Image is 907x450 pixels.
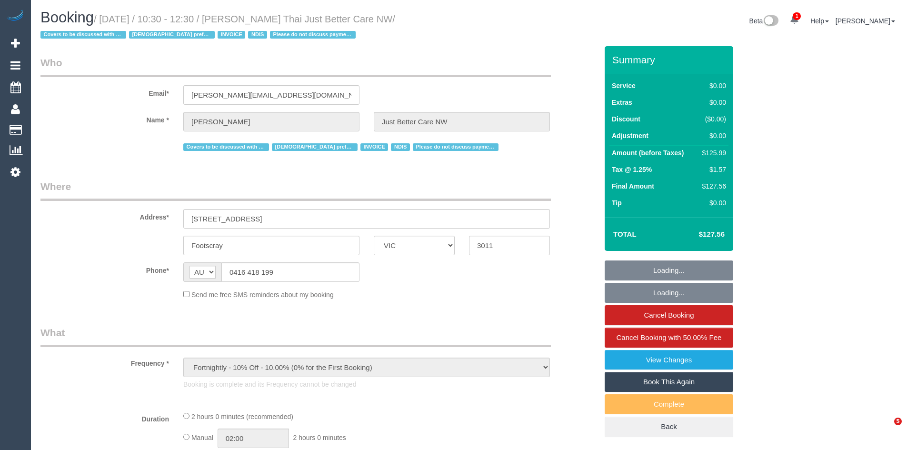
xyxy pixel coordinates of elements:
[191,434,213,441] span: Manual
[218,31,245,39] span: INVOICE
[698,181,726,191] div: $127.56
[270,31,356,39] span: Please do not discuss payment with clients
[613,230,637,238] strong: Total
[374,112,550,131] input: Last Name*
[40,326,551,347] legend: What
[763,15,778,28] img: New interface
[698,148,726,158] div: $125.99
[391,143,409,151] span: NDIS
[612,98,632,107] label: Extras
[40,14,395,40] span: /
[612,181,654,191] label: Final Amount
[793,12,801,20] span: 1
[617,333,722,341] span: Cancel Booking with 50.00% Fee
[670,230,725,239] h4: $127.56
[183,85,359,105] input: Email*
[749,17,779,25] a: Beta
[612,148,684,158] label: Amount (before Taxes)
[183,143,269,151] span: Covers to be discussed with customer directly
[612,131,648,140] label: Adjustment
[698,165,726,174] div: $1.57
[33,209,176,222] label: Address*
[698,81,726,90] div: $0.00
[40,56,551,77] legend: Who
[810,17,829,25] a: Help
[605,328,733,348] a: Cancel Booking with 50.00% Fee
[413,143,498,151] span: Please do not discuss payment with clients
[605,417,733,437] a: Back
[40,31,126,39] span: Covers to be discussed with customer directly
[698,114,726,124] div: ($0.00)
[33,85,176,98] label: Email*
[33,355,176,368] label: Frequency *
[605,350,733,370] a: View Changes
[272,143,358,151] span: [DEMOGRAPHIC_DATA] preferred
[191,291,334,299] span: Send me free SMS reminders about my booking
[612,165,652,174] label: Tax @ 1.25%
[33,112,176,125] label: Name *
[612,81,636,90] label: Service
[605,372,733,392] a: Book This Again
[785,10,804,30] a: 1
[293,434,346,441] span: 2 hours 0 minutes
[698,131,726,140] div: $0.00
[605,305,733,325] a: Cancel Booking
[360,143,388,151] span: INVOICE
[612,198,622,208] label: Tip
[183,236,359,255] input: Suburb*
[183,112,359,131] input: First Name*
[40,180,551,201] legend: Where
[6,10,25,23] img: Automaid Logo
[612,114,640,124] label: Discount
[469,236,550,255] input: Post Code*
[129,31,215,39] span: [DEMOGRAPHIC_DATA] preferred
[698,98,726,107] div: $0.00
[33,411,176,424] label: Duration
[836,17,895,25] a: [PERSON_NAME]
[40,9,94,26] span: Booking
[40,14,395,40] small: / [DATE] / 10:30 - 12:30 / [PERSON_NAME] Thai Just Better Care NW
[248,31,267,39] span: NDIS
[875,418,897,440] iframe: Intercom live chat
[183,380,550,389] p: Booking is complete and its Frequency cannot be changed
[191,413,293,420] span: 2 hours 0 minutes (recommended)
[221,262,359,282] input: Phone*
[33,262,176,275] label: Phone*
[894,418,902,425] span: 5
[698,198,726,208] div: $0.00
[612,54,728,65] h3: Summary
